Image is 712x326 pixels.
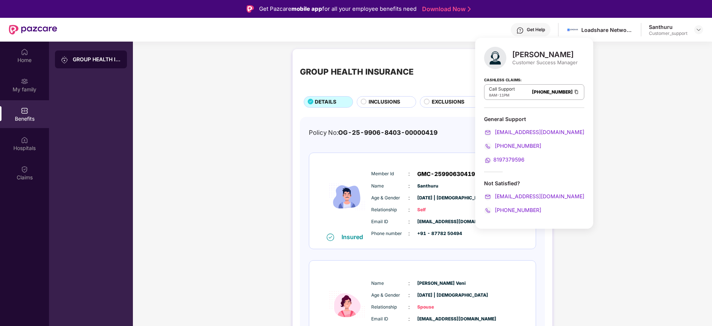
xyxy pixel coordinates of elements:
span: [PHONE_NUMBER] [493,207,541,213]
span: 11PM [499,93,509,97]
img: svg+xml;base64,PHN2ZyB4bWxucz0iaHR0cDovL3d3dy53My5vcmcvMjAwMC9zdmciIHdpZHRoPSIyMCIgaGVpZ2h0PSIyMC... [484,129,491,136]
a: [PHONE_NUMBER] [532,89,573,95]
img: svg+xml;base64,PHN2ZyBpZD0iQ2xhaW0iIHhtbG5zPSJodHRwOi8vd3d3LnczLm9yZy8yMDAwL3N2ZyIgd2lkdGg9IjIwIi... [21,166,28,173]
span: 8197379596 [493,156,525,163]
div: Customer_support [649,30,687,36]
img: svg+xml;base64,PHN2ZyB3aWR0aD0iMjAiIGhlaWdodD0iMjAiIHZpZXdCb3g9IjAgMCAyMCAyMCIgZmlsbD0ibm9uZSIgeG... [61,56,68,63]
span: [DATE] | [DEMOGRAPHIC_DATA] [417,292,454,299]
span: : [408,291,410,299]
img: svg+xml;base64,PHN2ZyBpZD0iQmVuZWZpdHMiIHhtbG5zPSJodHRwOi8vd3d3LnczLm9yZy8yMDAwL3N2ZyIgd2lkdGg9Ij... [21,107,28,114]
span: : [408,194,410,202]
strong: Cashless Claims: [484,75,522,84]
div: Insured [342,233,368,241]
span: Santhuru [417,183,454,190]
img: svg+xml;base64,PHN2ZyB4bWxucz0iaHR0cDovL3d3dy53My5vcmcvMjAwMC9zdmciIHdpZHRoPSIyMCIgaGVpZ2h0PSIyMC... [484,143,491,150]
img: New Pazcare Logo [9,25,57,35]
img: svg+xml;base64,PHN2ZyB4bWxucz0iaHR0cDovL3d3dy53My5vcmcvMjAwMC9zdmciIHdpZHRoPSIyMCIgaGVpZ2h0PSIyMC... [484,157,491,164]
span: EXCLUSIONS [432,98,464,106]
span: [EMAIL_ADDRESS][DOMAIN_NAME] [417,316,454,323]
img: svg+xml;base64,PHN2ZyB4bWxucz0iaHR0cDovL3d3dy53My5vcmcvMjAwMC9zdmciIHdpZHRoPSIyMCIgaGVpZ2h0PSIyMC... [484,207,491,214]
span: Phone number [371,230,408,237]
span: : [408,170,410,178]
img: svg+xml;base64,PHN2ZyBpZD0iRHJvcGRvd24tMzJ4MzIiIHhtbG5zPSJodHRwOi8vd3d3LnczLm9yZy8yMDAwL3N2ZyIgd2... [696,27,702,33]
img: Logo [246,5,254,13]
div: Get Pazcare for all your employee benefits need [259,4,417,13]
span: Age & Gender [371,292,408,299]
span: Relationship [371,304,408,311]
p: Call Support [489,86,515,92]
span: Email ID [371,316,408,323]
span: Self [417,206,454,213]
div: General Support [484,115,584,123]
img: svg+xml;base64,PHN2ZyBpZD0iSG9zcGl0YWxzIiB4bWxucz0iaHR0cDovL3d3dy53My5vcmcvMjAwMC9zdmciIHdpZHRoPS... [21,136,28,144]
span: [EMAIL_ADDRESS][DOMAIN_NAME] [417,218,454,225]
span: Name [371,183,408,190]
span: [PERSON_NAME] Veni [417,280,454,287]
span: [DATE] | [DEMOGRAPHIC_DATA] [417,195,454,202]
span: [PHONE_NUMBER] [493,143,541,149]
span: Name [371,280,408,287]
span: Age & Gender [371,195,408,202]
span: OG-25-9906-8403-00000419 [338,129,438,136]
a: [EMAIL_ADDRESS][DOMAIN_NAME] [484,193,584,199]
span: INCLUSIONS [369,98,400,106]
span: DETAILS [315,98,336,106]
img: svg+xml;base64,PHN2ZyB4bWxucz0iaHR0cDovL3d3dy53My5vcmcvMjAwMC9zdmciIHdpZHRoPSIyMCIgaGVpZ2h0PSIyMC... [484,193,491,201]
span: : [408,303,410,311]
div: Get Help [527,27,545,33]
img: 1629197545249.jpeg [567,25,578,35]
span: GMC-25990630419-LSN1752 [417,170,504,179]
div: Customer Success Manager [512,59,578,66]
div: Santhuru [649,23,687,30]
img: svg+xml;base64,PHN2ZyB4bWxucz0iaHR0cDovL3d3dy53My5vcmcvMjAwMC9zdmciIHdpZHRoPSIxNiIgaGVpZ2h0PSIxNi... [327,234,334,241]
span: Spouse [417,304,454,311]
span: Email ID [371,218,408,225]
div: GROUP HEALTH INSURANCE [73,56,121,63]
a: Download Now [422,5,468,13]
div: Loadshare Networks Pvt Ltd [581,26,633,33]
a: [PHONE_NUMBER] [484,143,541,149]
img: svg+xml;base64,PHN2ZyB3aWR0aD0iMjAiIGhlaWdodD0iMjAiIHZpZXdCb3g9IjAgMCAyMCAyMCIgZmlsbD0ibm9uZSIgeG... [21,78,28,85]
img: Clipboard Icon [574,89,579,95]
span: : [408,206,410,214]
a: [EMAIL_ADDRESS][DOMAIN_NAME] [484,129,584,135]
img: svg+xml;base64,PHN2ZyBpZD0iSGVscC0zMngzMiIgeG1sbnM9Imh0dHA6Ly93d3cudzMub3JnLzIwMDAvc3ZnIiB3aWR0aD... [516,27,524,34]
span: : [408,315,410,323]
span: +91 - 87782 50494 [417,230,454,237]
img: icon [325,161,369,233]
img: Stroke [468,5,471,13]
img: svg+xml;base64,PHN2ZyB4bWxucz0iaHR0cDovL3d3dy53My5vcmcvMjAwMC9zdmciIHhtbG5zOnhsaW5rPSJodHRwOi8vd3... [484,47,506,69]
span: Relationship [371,206,408,213]
span: Member Id [371,170,408,177]
span: : [408,229,410,238]
span: [EMAIL_ADDRESS][DOMAIN_NAME] [493,129,584,135]
span: : [408,279,410,287]
span: 8AM [489,93,497,97]
div: Policy No: [309,128,438,137]
div: Not Satisfied? [484,180,584,214]
a: [PHONE_NUMBER] [484,207,541,213]
span: [EMAIL_ADDRESS][DOMAIN_NAME] [493,193,584,199]
img: svg+xml;base64,PHN2ZyBpZD0iSG9tZSIgeG1sbnM9Imh0dHA6Ly93d3cudzMub3JnLzIwMDAvc3ZnIiB3aWR0aD0iMjAiIG... [21,48,28,56]
div: General Support [484,115,584,164]
div: GROUP HEALTH INSURANCE [300,65,414,78]
a: 8197379596 [484,156,525,163]
div: - [489,92,515,98]
strong: mobile app [291,5,322,12]
span: : [408,182,410,190]
div: [PERSON_NAME] [512,50,578,59]
span: : [408,218,410,226]
div: Not Satisfied? [484,180,584,187]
